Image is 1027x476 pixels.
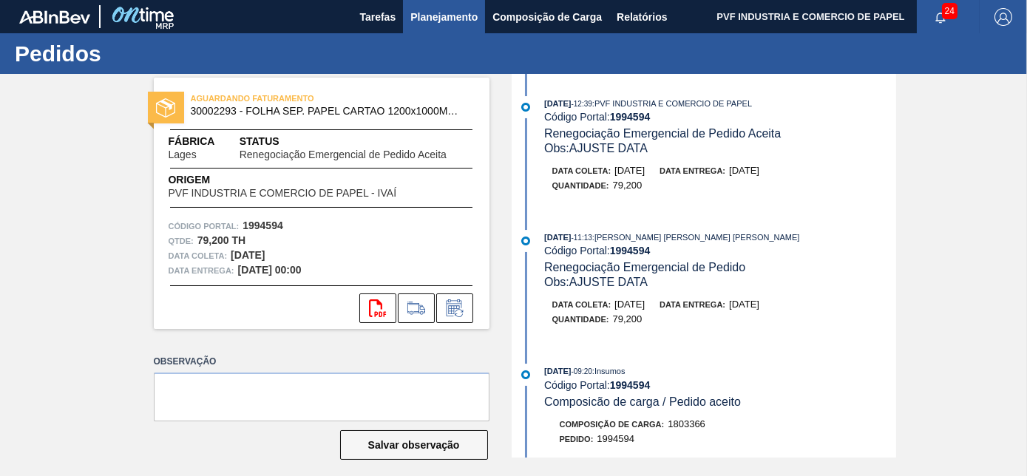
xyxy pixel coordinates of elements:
[552,300,611,309] span: Data coleta:
[592,99,752,108] span: : PVF INDUSTRIA E COMERCIO DE PAPEL
[544,367,571,375] span: [DATE]
[238,264,302,276] strong: [DATE] 00:00
[668,418,705,429] span: 1803366
[169,263,234,278] span: Data entrega:
[169,234,194,248] span: Qtde :
[552,181,609,190] span: Quantidade :
[231,249,265,261] strong: [DATE]
[359,293,396,323] div: Abrir arquivo PDF
[240,149,447,160] span: Renegociação Emergencial de Pedido Aceita
[994,8,1012,26] img: Logout
[240,134,475,149] span: Status
[544,245,895,256] div: Código Portal:
[492,8,602,26] span: Composição de Carga
[410,8,478,26] span: Planejamento
[544,142,648,154] span: Obs: AJUSTE DATA
[544,395,741,408] span: Composicão de carga / Pedido aceito
[729,165,759,176] span: [DATE]
[544,233,571,242] span: [DATE]
[243,220,283,231] strong: 1994594
[521,370,530,379] img: atual
[521,103,530,112] img: atual
[614,165,645,176] span: [DATE]
[597,433,634,444] span: 1994594
[197,234,245,246] strong: 79,200 TH
[572,100,592,108] span: - 12:39
[169,172,438,188] span: Origem
[544,99,571,108] span: [DATE]
[572,367,592,375] span: - 09:20
[156,98,175,118] img: status
[169,248,228,263] span: Data coleta:
[610,245,651,256] strong: 1994594
[154,351,489,373] label: Observação
[169,149,197,160] span: Lages
[942,3,957,19] span: 24
[436,293,473,323] div: Informar alteração no pedido
[169,188,397,199] span: PVF INDUSTRIA E COMERCIO DE PAPEL - IVAÍ
[191,91,398,106] span: AGUARDANDO FATURAMENTO
[610,111,651,123] strong: 1994594
[544,111,895,123] div: Código Portal:
[552,315,609,324] span: Quantidade :
[617,8,667,26] span: Relatórios
[169,134,240,149] span: Fábrica
[552,166,611,175] span: Data coleta:
[359,8,396,26] span: Tarefas
[15,45,277,62] h1: Pedidos
[560,420,665,429] span: Composição de Carga :
[398,293,435,323] div: Ir para Composição de Carga
[613,313,643,324] span: 79,200
[610,379,651,391] strong: 1994594
[19,10,90,24] img: TNhmsLtSVTkK8tSr43FrP2fwEKptu5GPRR3wAAAABJRU5ErkJggg==
[729,299,759,310] span: [DATE]
[560,435,594,443] span: Pedido :
[592,233,800,242] span: : [PERSON_NAME] [PERSON_NAME] [PERSON_NAME]
[592,367,626,375] span: : Insumos
[169,219,240,234] span: Código Portal:
[544,261,745,273] span: Renegociação Emergencial de Pedido
[614,299,645,310] span: [DATE]
[521,237,530,245] img: atual
[340,430,488,460] button: Salvar observação
[544,379,895,391] div: Código Portal:
[544,127,781,140] span: Renegociação Emergencial de Pedido Aceita
[613,180,643,191] span: 79,200
[660,166,725,175] span: Data entrega:
[917,7,964,27] button: Notificações
[572,234,592,242] span: - 11:13
[544,276,648,288] span: Obs: AJUSTE DATA
[660,300,725,309] span: Data entrega:
[191,106,459,117] span: 30002293 - FOLHA SEP. PAPEL CARTAO 1200x1000M 350g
